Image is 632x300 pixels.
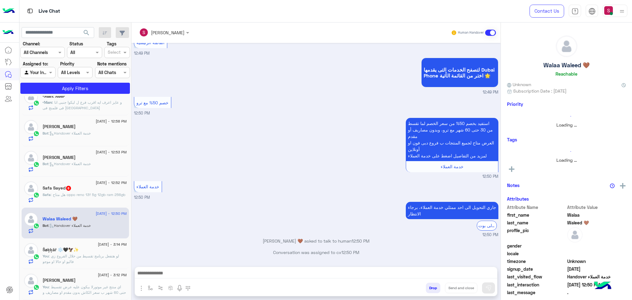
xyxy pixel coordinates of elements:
span: Handover خدمة العملاء [567,273,626,280]
span: : Handover خدمة العملاء [48,161,91,166]
div: loading... [509,111,624,122]
label: Tags [107,40,116,47]
h5: Walaa Waleed 🤎 [543,62,590,69]
span: [DATE] - 3:12 PM [98,272,127,278]
img: tab [26,7,34,15]
p: 14/8/2025, 12:50 PM [406,202,498,219]
h6: Notes [507,182,520,188]
span: و عايز اعرف ايه اقرب فرع ل ليكوا جنبى انا فى فلمنج فى اسكندرية [43,100,122,110]
button: Apply Filters [20,83,130,94]
span: signup_date [507,266,566,272]
img: userImage [604,6,613,15]
span: [DATE] - 3:14 PM [98,242,127,247]
div: الرجوع الى بوت [477,221,497,230]
span: Bot [43,161,48,166]
span: 12:50 PM [134,111,150,115]
span: Safa [43,192,51,197]
img: send voice note [176,285,183,292]
span: timezone [507,258,566,265]
span: Bot [43,223,48,228]
span: القائمة الرئيسية [136,40,164,45]
img: defaultAdmin.png [24,151,38,165]
span: null [567,243,626,249]
p: Conversation was assigned to cx [134,249,498,256]
img: defaultAdmin.png [24,120,38,134]
button: Drop [426,283,440,293]
img: defaultAdmin.png [24,212,38,226]
span: last_visited_flow [507,273,566,280]
img: 1403182699927242 [2,27,14,38]
img: add [620,183,626,189]
span: 12:49 PM [483,90,498,95]
span: Waleed 🤎 [567,219,626,226]
h5: Soha Mohamed [43,155,76,160]
img: defaultAdmin.png [24,90,38,103]
span: لتصفح الخدمات التى يقدمها Dubai Phone اختر من القائمة الأتية 🌟 [424,67,496,78]
img: defaultAdmin.png [567,227,583,243]
span: first_name [507,212,566,218]
span: last_name [507,219,566,226]
img: make a call [185,286,190,291]
span: 12:50 PM [341,250,359,255]
span: Attribute Name [507,204,566,210]
span: [DATE] - 12:50 PM [96,211,127,216]
span: لو هتفعل برنامج تقسيط من خلال الفروع زي فاليو او حالا او موجو [43,254,119,264]
img: tab [588,8,596,15]
img: Logo [2,5,15,18]
span: خصم 50% مع ترو [136,100,168,105]
img: defaultAdmin.png [24,181,38,195]
label: Assigned to: [23,60,48,67]
span: [DATE] - 12:58 PM [96,119,127,124]
img: WhatsApp [33,161,39,168]
span: locale [507,250,566,257]
img: create order [168,285,173,290]
span: search [83,29,90,36]
span: Attribute Value [567,204,626,210]
span: هل متاح oppo reno 13f 5g 12gb ram 256gb [51,192,125,197]
h6: Attributes [507,196,529,202]
a: tab [569,5,581,18]
button: search [79,27,94,40]
span: خدمة العملاء [136,184,159,189]
span: Loading ... [556,157,577,163]
img: WhatsApp [33,223,39,229]
img: WhatsApp [33,131,39,137]
h5: Khaled Nabih [43,278,76,283]
h5: Šøķķăř ❄️🖤🦅✨️ [43,247,79,252]
span: . [567,289,626,296]
span: : Handover خدمة العملاء [48,223,91,228]
span: 12:50 PM [482,174,498,180]
button: Send and close [445,283,477,293]
span: 12:50 PM [482,232,498,238]
button: create order [166,283,176,293]
span: 2025-08-14T08:47:05.563Z [567,266,626,272]
a: Contact Us [530,5,564,18]
h5: Walaa Waleed 🤎 [43,216,77,222]
span: 12:50 PM [134,195,150,200]
img: select flow [148,285,153,290]
span: gender [507,243,566,249]
h6: Tags [507,137,626,142]
span: Walaa [567,212,626,218]
span: •𝐌𝐚𝐫𝐜 [43,100,52,105]
img: send attachment [138,285,145,292]
small: Human Handover [458,30,484,35]
img: hulul-logo.png [592,275,613,297]
span: profile_pic [507,227,566,241]
img: defaultAdmin.png [24,274,38,288]
span: You [43,254,49,258]
img: defaultAdmin.png [556,36,577,57]
img: WhatsApp [33,192,39,198]
p: 14/8/2025, 12:50 PM [406,118,498,161]
h5: •𝐌𝐚𝐫𝐜 𝐀𝐝𝐞𝐥• [43,94,65,99]
p: Live Chat [39,7,60,15]
span: 12:49 PM [134,51,150,56]
span: [DATE] - 12:53 PM [96,149,127,155]
h6: Reachable [555,71,577,77]
label: Priority [60,60,74,67]
img: WhatsApp [33,100,39,106]
span: Loading ... [556,122,577,127]
img: Trigger scenario [158,285,163,290]
img: notes [610,183,615,188]
button: Trigger scenario [156,283,166,293]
